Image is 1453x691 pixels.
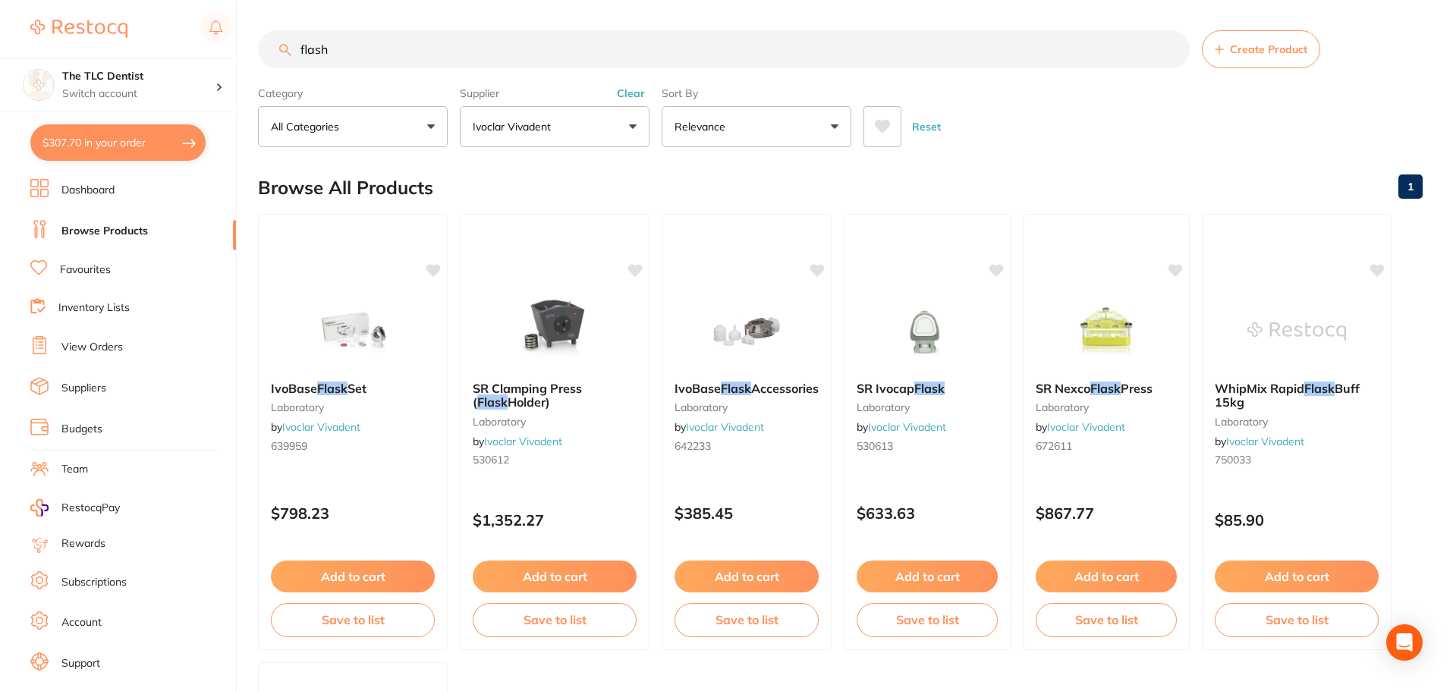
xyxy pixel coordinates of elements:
a: Support [61,656,100,671]
img: The TLC Dentist [24,70,54,100]
button: Relevance [662,106,851,147]
b: SR Clamping Press (Flask Holder) [473,382,637,410]
em: Flask [477,394,508,410]
a: Dashboard [61,183,115,198]
img: SR Clamping Press (Flask Holder) [505,294,604,369]
label: Sort By [662,86,851,100]
p: All Categories [271,119,345,134]
small: laboratory [857,401,998,413]
small: laboratory [271,401,435,413]
img: RestocqPay [30,499,49,517]
p: $633.63 [857,504,998,522]
button: All Categories [258,106,448,147]
small: laboratory [675,401,819,413]
button: Add to cart [271,561,435,592]
img: IvoBase Flask Set [303,294,402,369]
a: Ivoclar Vivadent [1226,435,1304,448]
span: RestocqPay [61,501,120,516]
p: $867.77 [1036,504,1177,522]
a: Rewards [61,536,105,551]
a: Favourites [60,262,111,278]
span: by [1036,420,1125,434]
div: Open Intercom Messenger [1386,624,1423,661]
button: Add to cart [675,561,819,592]
b: SR Ivocap Flask [857,382,998,395]
input: Search Products [258,30,1190,68]
span: Accessories [751,381,819,396]
h2: Browse All Products [258,177,433,199]
a: Suppliers [61,381,106,396]
p: Ivoclar Vivadent [473,119,557,134]
button: Add to cart [1215,561,1379,592]
button: Save to list [271,603,435,636]
a: Ivoclar Vivadent [868,420,946,434]
em: Flask [1304,381,1335,396]
button: Create Product [1202,30,1320,68]
span: 639959 [271,439,307,453]
span: 642233 [675,439,711,453]
em: Flask [721,381,751,396]
span: Holder) [508,394,550,410]
b: IvoBase Flask Set [271,382,435,395]
p: $85.90 [1215,511,1379,529]
small: laboratory [1036,401,1177,413]
a: Account [61,615,102,630]
span: SR Clamping Press ( [473,381,582,410]
a: Subscriptions [61,575,127,590]
span: 530613 [857,439,893,453]
h4: The TLC Dentist [62,69,215,84]
a: Ivoclar Vivadent [1047,420,1125,434]
b: WhipMix Rapid Flask Buff 15kg [1215,382,1379,410]
span: WhipMix Rapid [1215,381,1304,396]
em: Flask [914,381,945,396]
span: Buff 15kg [1215,381,1360,410]
a: RestocqPay [30,499,120,517]
span: 672611 [1036,439,1072,453]
span: by [473,435,562,448]
a: Browse Products [61,224,148,239]
small: laboratory [1215,416,1379,428]
span: 750033 [1215,453,1251,466]
button: Save to list [857,603,998,636]
button: Save to list [675,603,819,636]
a: Budgets [61,422,102,437]
label: Category [258,86,448,100]
p: $1,352.27 [473,511,637,529]
span: Press [1121,381,1153,396]
a: 1 [1398,171,1423,202]
b: SR Nexco Flask Press [1036,382,1177,395]
span: by [675,420,764,434]
a: View Orders [61,340,123,355]
img: WhipMix Rapid Flask Buff 15kg [1247,294,1346,369]
button: $307.70 in your order [30,124,206,161]
label: Supplier [460,86,649,100]
span: IvoBase [271,381,317,396]
button: Add to cart [857,561,998,592]
span: by [857,420,946,434]
button: Reset [907,106,945,147]
img: SR Nexco Flask Press [1057,294,1156,369]
a: Ivoclar Vivadent [484,435,562,448]
span: by [271,420,360,434]
a: Inventory Lists [58,300,130,316]
p: Switch account [62,86,215,102]
a: Ivoclar Vivadent [686,420,764,434]
p: Relevance [675,119,731,134]
span: Set [348,381,366,396]
img: IvoBase Flask Accessories [697,294,796,369]
em: Flask [317,381,348,396]
img: Restocq Logo [30,20,127,38]
button: Save to list [1215,603,1379,636]
em: Flask [1090,381,1121,396]
a: Team [61,462,88,477]
small: laboratory [473,416,637,428]
a: Restocq Logo [30,11,127,46]
span: Create Product [1230,43,1307,55]
b: IvoBase Flask Accessories [675,382,819,395]
span: SR Ivocap [857,381,914,396]
button: Add to cart [473,561,637,592]
button: Clear [612,86,649,100]
img: SR Ivocap Flask [878,294,977,369]
span: by [1215,435,1304,448]
button: Save to list [473,603,637,636]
